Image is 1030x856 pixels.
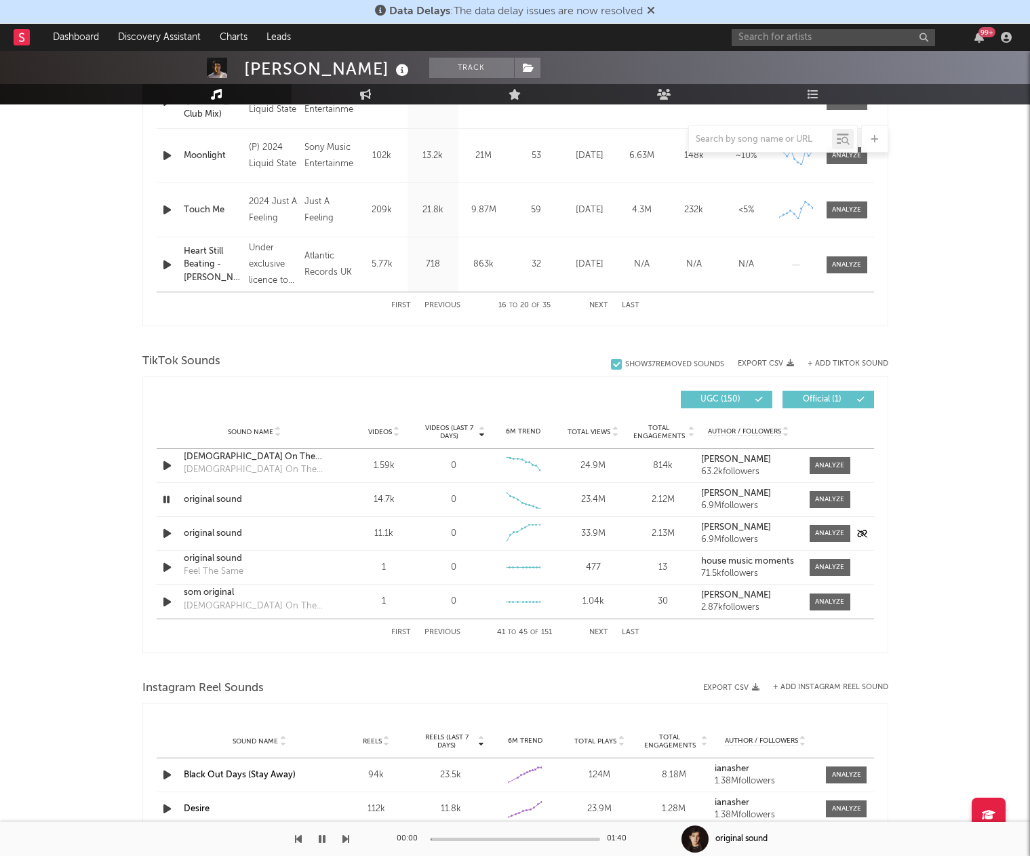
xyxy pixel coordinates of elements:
[561,561,625,575] div: 477
[671,203,717,217] div: 232k
[429,58,514,78] button: Track
[701,467,795,477] div: 63.2k followers
[43,24,108,51] a: Dashboard
[304,248,353,281] div: Atlantic Records UK
[808,360,888,368] button: + Add TikTok Sound
[681,391,772,408] button: UGC(150)
[244,58,412,80] div: [PERSON_NAME]
[732,29,935,46] input: Search for artists
[701,603,795,612] div: 2.87k followers
[184,586,325,600] div: som original
[701,523,795,532] a: [PERSON_NAME]
[184,450,325,464] a: [DEMOGRAPHIC_DATA] On The Weekend
[391,302,411,309] button: First
[184,149,242,163] div: Moonlight
[142,353,220,370] span: TikTok Sounds
[567,203,612,217] div: [DATE]
[671,258,717,271] div: N/A
[451,595,456,608] div: 0
[715,798,749,807] strong: ianasher
[342,802,410,816] div: 112k
[249,140,298,172] div: (P) 2024 Liquid State
[640,769,708,782] div: 8.18M
[509,303,517,309] span: to
[451,459,456,473] div: 0
[360,203,404,217] div: 209k
[647,6,655,17] span: Dismiss
[701,455,795,465] a: [PERSON_NAME]
[974,32,984,43] button: 99+
[724,203,769,217] div: <5%
[462,258,506,271] div: 863k
[701,557,795,566] a: house music moments
[363,737,382,745] span: Reels
[738,359,794,368] button: Export CSV
[566,769,633,782] div: 124M
[607,831,634,847] div: 01:40
[622,302,639,309] button: Last
[631,527,694,541] div: 2.13M
[210,24,257,51] a: Charts
[249,194,298,227] div: 2024 Just A Feeling
[715,764,749,773] strong: ianasher
[567,258,612,271] div: [DATE]
[701,501,795,511] div: 6.9M followers
[360,258,404,271] div: 5.77k
[389,6,643,17] span: : The data delay issues are now resolved
[184,245,242,285] a: Heart Still Beating - [PERSON_NAME] Remix
[391,629,411,636] button: First
[724,258,769,271] div: N/A
[701,591,771,600] strong: [PERSON_NAME]
[184,493,325,507] a: original sound
[715,833,768,845] div: original sound
[397,831,424,847] div: 00:00
[631,595,694,608] div: 30
[417,802,485,816] div: 11.8k
[715,764,816,774] a: ianasher
[566,802,633,816] div: 23.9M
[640,733,700,750] span: Total Engagements
[492,427,555,437] div: 6M Trend
[791,395,854,404] span: Official ( 1 )
[368,428,392,436] span: Videos
[715,798,816,808] a: ianasher
[619,203,665,217] div: 4.3M
[417,733,477,750] span: Reels (last 7 days)
[701,569,795,579] div: 71.5k followers
[794,360,888,368] button: + Add TikTok Sound
[532,303,540,309] span: of
[701,535,795,545] div: 6.9M followers
[715,811,816,820] div: 1.38M followers
[640,802,708,816] div: 1.28M
[631,424,686,440] span: Total Engagements
[619,258,665,271] div: N/A
[619,149,665,163] div: 6.63M
[184,771,296,779] a: Black Out Days (Stay Away)
[773,684,888,691] button: + Add Instagram Reel Sound
[422,424,477,440] span: Videos (last 7 days)
[184,527,325,541] div: original sound
[488,298,562,314] div: 16 20 35
[142,680,264,697] span: Instagram Reel Sounds
[568,428,610,436] span: Total Views
[184,552,325,566] a: original sound
[783,391,874,408] button: Official(1)
[561,459,625,473] div: 24.9M
[304,194,353,227] div: Just A Feeling
[513,258,560,271] div: 32
[530,629,538,636] span: of
[701,557,794,566] strong: house music moments
[451,493,456,507] div: 0
[184,565,243,579] div: Feel The Same
[561,493,625,507] div: 23.4M
[488,625,562,641] div: 41 45 151
[411,203,455,217] div: 21.8k
[353,527,416,541] div: 11.1k
[701,489,771,498] strong: [PERSON_NAME]
[631,459,694,473] div: 814k
[725,737,798,745] span: Author / Followers
[424,302,460,309] button: Previous
[228,428,273,436] span: Sound Name
[689,134,832,145] input: Search by song name or URL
